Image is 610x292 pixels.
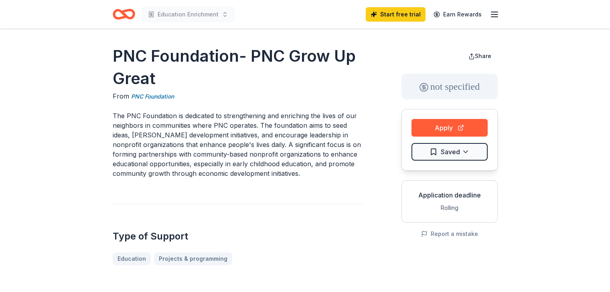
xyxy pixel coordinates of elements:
a: Start free trial [366,7,426,22]
div: not specified [401,74,498,99]
h2: Type of Support [113,230,363,243]
p: The PNC Foundation is dedicated to strengthening and enriching the lives of our neighbors in comm... [113,111,363,178]
span: Education Enrichment [158,10,219,19]
span: Saved [441,147,460,157]
a: Education [113,252,151,265]
div: Rolling [408,203,491,213]
a: PNC Foundation [131,92,174,101]
button: Report a mistake [421,229,478,239]
button: Share [462,48,498,64]
button: Apply [411,119,488,137]
button: Education Enrichment [142,6,235,22]
div: Application deadline [408,190,491,200]
a: Home [113,5,135,24]
h1: PNC Foundation- PNC Grow Up Great [113,45,363,90]
a: Earn Rewards [429,7,486,22]
a: Projects & programming [154,252,232,265]
button: Saved [411,143,488,161]
span: Share [475,52,491,59]
div: From [113,91,363,101]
